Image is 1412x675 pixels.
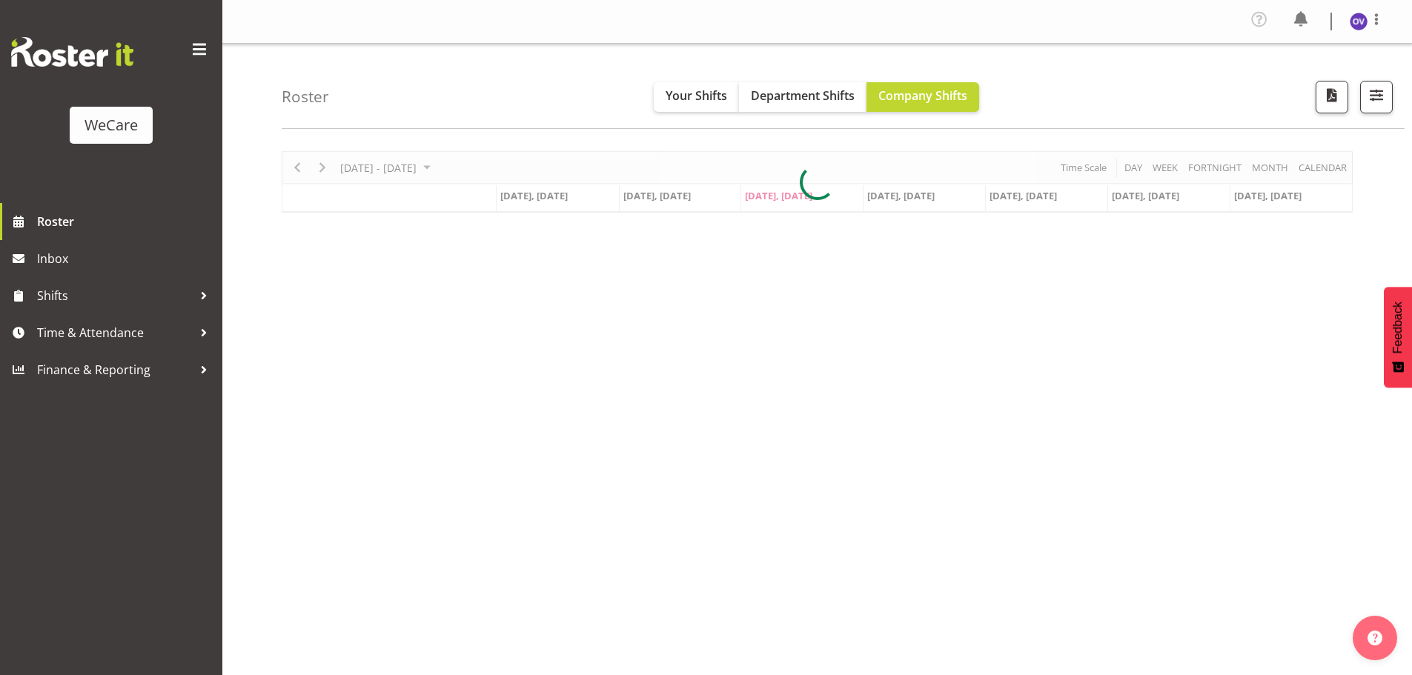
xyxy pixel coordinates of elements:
[751,87,855,104] span: Department Shifts
[37,322,193,344] span: Time & Attendance
[11,37,133,67] img: Rosterit website logo
[878,87,967,104] span: Company Shifts
[84,114,138,136] div: WeCare
[37,210,215,233] span: Roster
[282,88,329,105] h4: Roster
[1350,13,1368,30] img: olive-vermazen11854.jpg
[37,359,193,381] span: Finance & Reporting
[866,82,979,112] button: Company Shifts
[37,285,193,307] span: Shifts
[1360,81,1393,113] button: Filter Shifts
[1368,631,1382,645] img: help-xxl-2.png
[37,247,215,270] span: Inbox
[739,82,866,112] button: Department Shifts
[1384,287,1412,388] button: Feedback - Show survey
[666,87,727,104] span: Your Shifts
[1391,302,1405,353] span: Feedback
[654,82,739,112] button: Your Shifts
[1316,81,1348,113] button: Download a PDF of the roster according to the set date range.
